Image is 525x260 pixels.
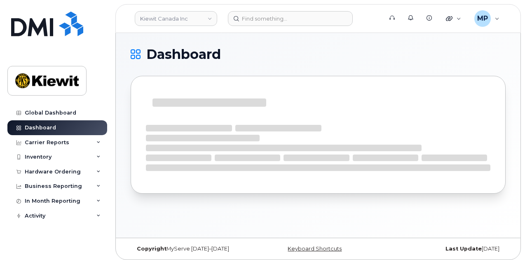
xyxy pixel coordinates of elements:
[146,48,221,61] span: Dashboard
[445,246,482,252] strong: Last Update
[131,246,255,252] div: MyServe [DATE]–[DATE]
[381,246,506,252] div: [DATE]
[288,246,342,252] a: Keyboard Shortcuts
[137,246,166,252] strong: Copyright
